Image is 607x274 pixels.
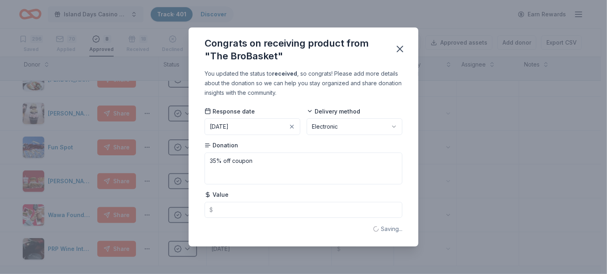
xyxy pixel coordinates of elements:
[205,37,385,63] div: Congrats on receiving product from "The BroBasket"
[210,122,229,131] div: [DATE]
[205,69,402,98] div: You updated the status to , so congrats! Please add more details about the donation so we can hel...
[205,118,300,135] button: [DATE]
[205,191,229,199] span: Value
[205,153,402,184] textarea: 35% off coupon
[205,141,238,149] span: Donation
[205,108,255,115] span: Response date
[272,70,297,77] b: received
[307,108,360,115] span: Delivery method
